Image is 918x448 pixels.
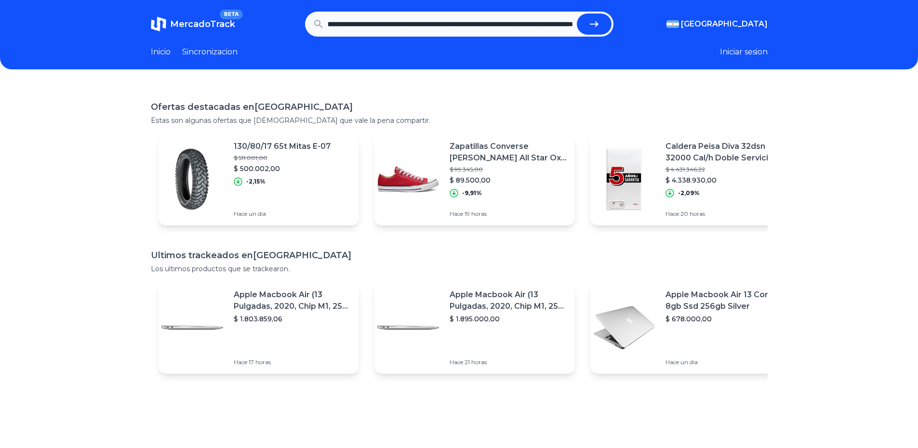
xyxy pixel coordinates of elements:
img: Featured image [159,145,226,213]
a: Featured imageApple Macbook Air (13 Pulgadas, 2020, Chip M1, 256 Gb De Ssd, 8 Gb De Ram) - Plata$... [374,281,575,374]
img: Featured image [590,145,658,213]
button: Iniciar sesion [720,46,768,58]
p: $ 500.002,00 [234,164,331,173]
a: Featured imageApple Macbook Air (13 Pulgadas, 2020, Chip M1, 256 Gb De Ssd, 8 Gb De Ram) - Plata$... [159,281,359,374]
p: Hace 19 horas [450,210,567,218]
p: $ 4.431.346,22 [665,166,783,173]
h1: Ofertas destacadas en [GEOGRAPHIC_DATA] [151,100,768,114]
a: Inicio [151,46,171,58]
span: [GEOGRAPHIC_DATA] [681,18,768,30]
p: 130/80/17 65t Mitas E-07 [234,141,331,152]
a: Featured image130/80/17 65t Mitas E-07$ 511.001,00$ 500.002,00-2,15%Hace un día [159,133,359,225]
img: Featured image [159,294,226,361]
a: Sincronizacion [182,46,238,58]
p: Hace un día [234,210,331,218]
p: $ 89.500,00 [450,175,567,185]
p: Los ultimos productos que se trackearon. [151,264,768,274]
p: Zapatillas Converse [PERSON_NAME] All Star Ox - (156993) [450,141,567,164]
p: $ 99.345,00 [450,166,567,173]
p: Apple Macbook Air 13 Core I5 8gb Ssd 256gb Silver [665,289,783,312]
span: MercadoTrack [170,19,235,29]
img: Featured image [374,294,442,361]
a: Featured imageCaldera Peisa Diva 32dsn 32000 Cal/h Doble Servicio T/natura$ 4.431.346,22$ 4.338.9... [590,133,791,225]
button: [GEOGRAPHIC_DATA] [666,18,768,30]
p: Apple Macbook Air (13 Pulgadas, 2020, Chip M1, 256 Gb De Ssd, 8 Gb De Ram) - Plata [234,289,351,312]
p: $ 1.803.859,06 [234,314,351,324]
h1: Ultimos trackeados en [GEOGRAPHIC_DATA] [151,249,768,262]
img: Featured image [590,294,658,361]
p: Apple Macbook Air (13 Pulgadas, 2020, Chip M1, 256 Gb De Ssd, 8 Gb De Ram) - Plata [450,289,567,312]
p: $ 1.895.000,00 [450,314,567,324]
p: $ 4.338.930,00 [665,175,783,185]
p: Hace 20 horas [665,210,783,218]
img: MercadoTrack [151,16,166,32]
p: $ 511.001,00 [234,154,331,162]
span: BETA [220,10,242,19]
a: Featured imageApple Macbook Air 13 Core I5 8gb Ssd 256gb Silver$ 678.000,00Hace un día [590,281,791,374]
a: MercadoTrackBETA [151,16,235,32]
p: Hace 17 horas [234,358,351,366]
p: $ 678.000,00 [665,314,783,324]
p: -2,15% [246,178,266,185]
p: Caldera Peisa Diva 32dsn 32000 Cal/h Doble Servicio T/natura [665,141,783,164]
a: Featured imageZapatillas Converse [PERSON_NAME] All Star Ox - (156993)$ 99.345,00$ 89.500,00-9,91... [374,133,575,225]
p: Hace 21 horas [450,358,567,366]
img: Featured image [374,145,442,213]
p: -9,91% [462,189,482,197]
p: Hace un día [665,358,783,366]
p: -2,09% [678,189,700,197]
img: Argentina [666,20,679,28]
p: Estas son algunas ofertas que [DEMOGRAPHIC_DATA] que vale la pena compartir. [151,116,768,125]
